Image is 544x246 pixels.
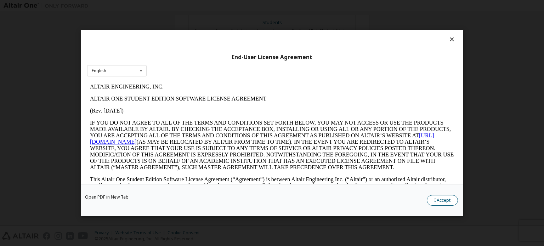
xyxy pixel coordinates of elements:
[3,52,347,64] a: [URL][DOMAIN_NAME]
[87,54,457,61] div: End-User License Agreement
[3,39,367,90] p: IF YOU DO NOT AGREE TO ALL OF THE TERMS AND CONDITIONS SET FORTH BELOW, YOU MAY NOT ACCESS OR USE...
[427,195,458,206] button: I Accept
[3,3,367,9] p: ALTAIR ENGINEERING, INC.
[3,15,367,21] p: ALTAIR ONE STUDENT EDITION SOFTWARE LICENSE AGREEMENT
[3,27,367,33] p: (Rev. [DATE])
[92,69,106,73] div: English
[3,96,367,121] p: This Altair One Student Edition Software License Agreement (“Agreement”) is between Altair Engine...
[85,195,129,199] a: Open PDF in New Tab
